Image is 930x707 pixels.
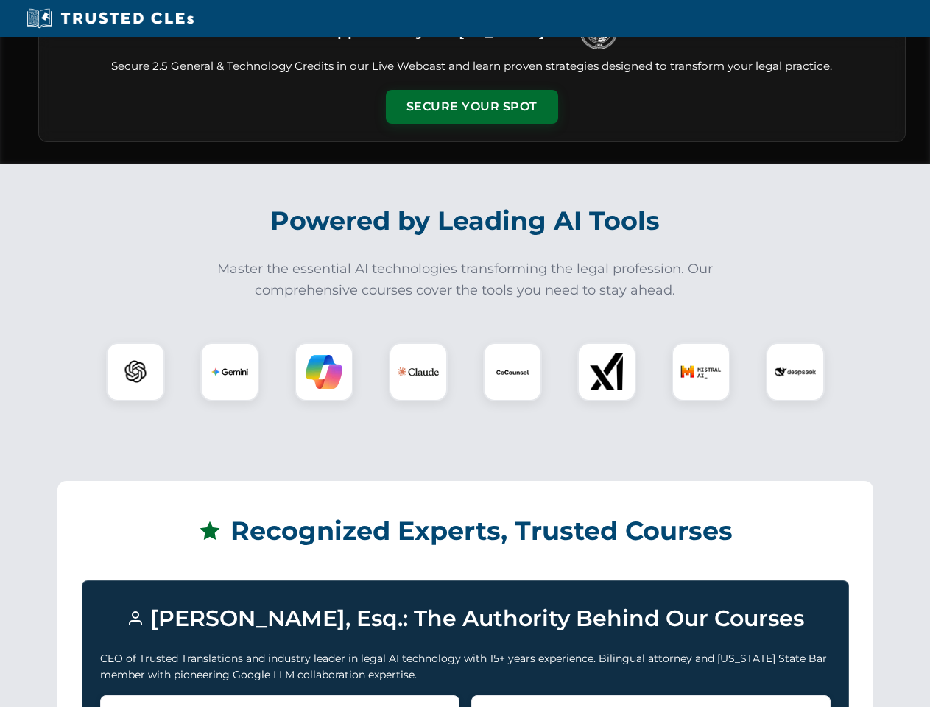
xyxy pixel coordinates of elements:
[57,195,873,247] h2: Powered by Leading AI Tools
[672,342,730,401] div: Mistral AI
[577,342,636,401] div: xAI
[306,353,342,390] img: Copilot Logo
[200,342,259,401] div: Gemini
[295,342,353,401] div: Copilot
[389,342,448,401] div: Claude
[386,90,558,124] button: Secure Your Spot
[100,599,831,639] h3: [PERSON_NAME], Esq.: The Authority Behind Our Courses
[208,258,723,301] p: Master the essential AI technologies transforming the legal profession. Our comprehensive courses...
[588,353,625,390] img: xAI Logo
[22,7,198,29] img: Trusted CLEs
[483,342,542,401] div: CoCounsel
[680,351,722,393] img: Mistral AI Logo
[57,58,887,75] p: Secure 2.5 General & Technology Credits in our Live Webcast and learn proven strategies designed ...
[211,353,248,390] img: Gemini Logo
[114,351,157,393] img: ChatGPT Logo
[100,650,831,683] p: CEO of Trusted Translations and industry leader in legal AI technology with 15+ years experience....
[82,505,849,557] h2: Recognized Experts, Trusted Courses
[494,353,531,390] img: CoCounsel Logo
[766,342,825,401] div: DeepSeek
[106,342,165,401] div: ChatGPT
[398,351,439,393] img: Claude Logo
[775,351,816,393] img: DeepSeek Logo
